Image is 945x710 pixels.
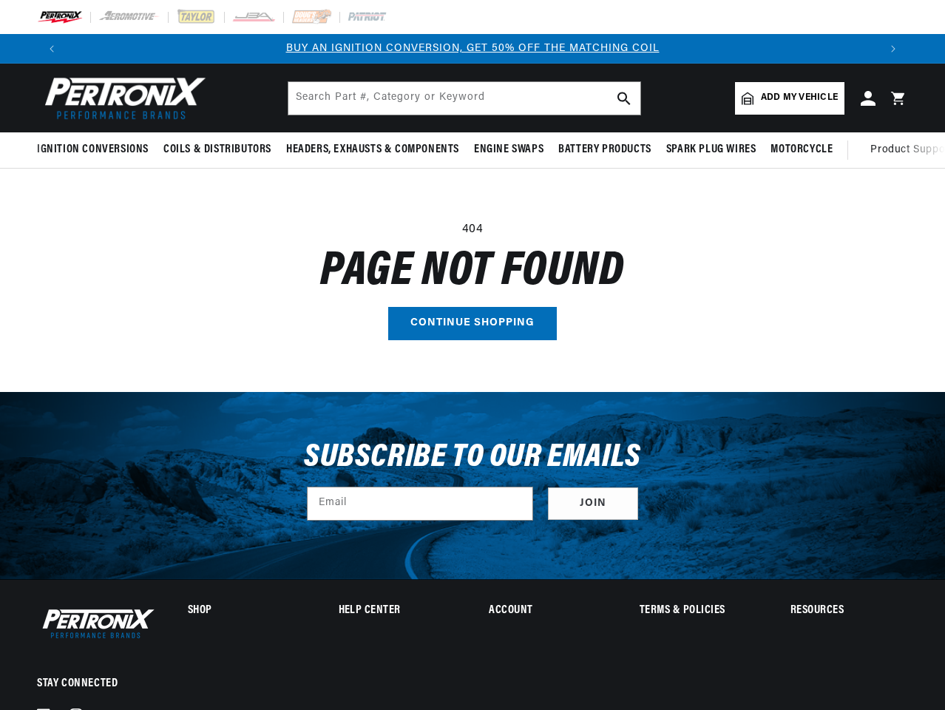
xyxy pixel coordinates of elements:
input: Email [308,487,532,520]
span: Ignition Conversions [37,142,149,158]
button: Subscribe [548,487,638,521]
img: Pertronix [37,606,155,641]
button: Translation missing: en.sections.announcements.next_announcement [878,34,908,64]
a: Add my vehicle [735,82,844,115]
h3: Subscribe to our emails [304,444,641,472]
span: Motorcycle [770,142,833,158]
span: Battery Products [558,142,651,158]
a: Continue shopping [388,307,557,340]
p: Stay Connected [37,676,140,692]
input: Search Part #, Category or Keyword [288,82,640,115]
summary: Help Center [339,606,456,616]
a: BUY AN IGNITION CONVERSION, GET 50% OFF THE MATCHING COIL [286,43,660,54]
summary: Resources [790,606,908,616]
summary: Engine Swaps [467,132,551,167]
span: Add my vehicle [761,91,838,105]
p: 404 [37,220,908,240]
span: Coils & Distributors [163,142,271,158]
div: Announcement [67,41,878,57]
summary: Spark Plug Wires [659,132,764,167]
summary: Shop [188,606,305,616]
summary: Headers, Exhausts & Components [279,132,467,167]
img: Pertronix [37,72,207,124]
summary: Motorcycle [763,132,840,167]
h1: Page not found [37,251,908,292]
span: Engine Swaps [474,142,543,158]
span: Headers, Exhausts & Components [286,142,459,158]
summary: Account [489,606,606,616]
button: search button [608,82,640,115]
summary: Ignition Conversions [37,132,156,167]
div: 1 of 3 [67,41,878,57]
summary: Terms & policies [640,606,757,616]
summary: Battery Products [551,132,659,167]
span: Spark Plug Wires [666,142,756,158]
summary: Coils & Distributors [156,132,279,167]
button: Translation missing: en.sections.announcements.previous_announcement [37,34,67,64]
